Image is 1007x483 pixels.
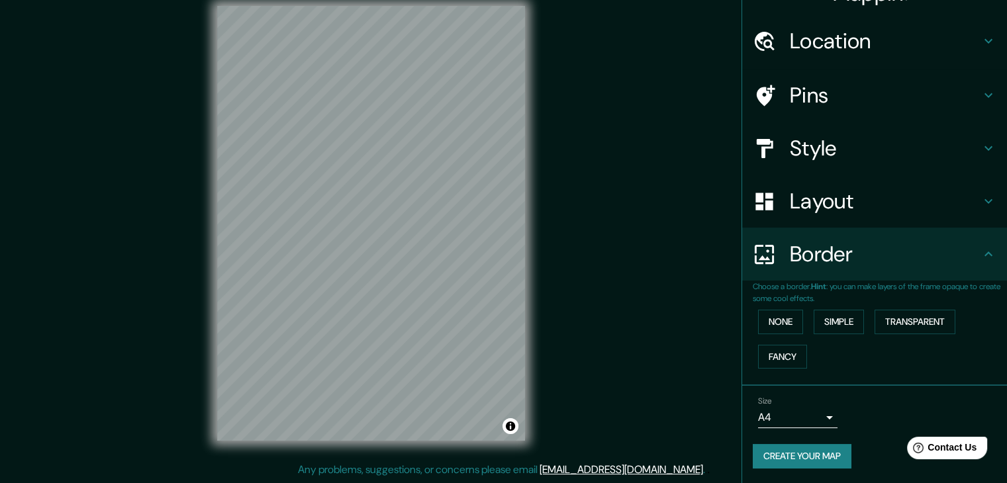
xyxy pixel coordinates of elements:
button: Create your map [753,444,851,468]
h4: Layout [790,188,981,214]
div: Pins [742,69,1007,122]
button: Fancy [758,345,807,369]
p: Choose a border. : you can make layers of the frame opaque to create some cool effects. [753,281,1007,304]
div: Location [742,15,1007,67]
div: Layout [742,175,1007,228]
h4: Pins [790,82,981,109]
h4: Style [790,135,981,161]
button: Toggle attribution [503,418,518,434]
p: Any problems, suggestions, or concerns please email . [298,462,705,478]
b: Hint [811,281,826,292]
label: Size [758,396,772,407]
div: . [707,462,710,478]
button: Transparent [875,310,955,334]
div: Border [742,228,1007,281]
div: . [705,462,707,478]
canvas: Map [217,6,525,441]
iframe: Help widget launcher [889,431,992,468]
button: Simple [814,310,864,334]
h4: Border [790,241,981,267]
button: None [758,310,803,334]
a: [EMAIL_ADDRESS][DOMAIN_NAME] [540,462,703,476]
div: Style [742,122,1007,175]
div: A4 [758,407,838,428]
h4: Location [790,28,981,54]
